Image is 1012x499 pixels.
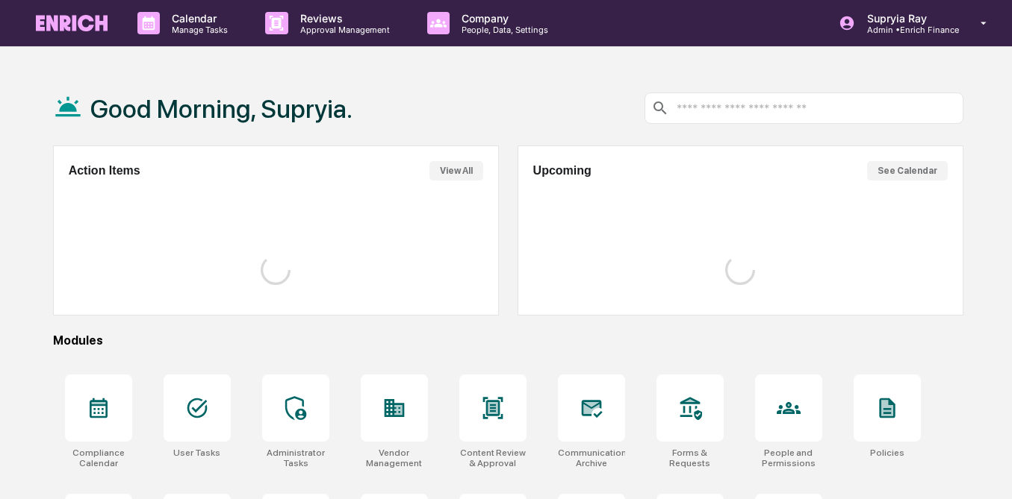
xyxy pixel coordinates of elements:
button: See Calendar [867,161,948,181]
div: People and Permissions [755,448,822,468]
div: Modules [53,333,964,348]
h2: Action Items [69,164,140,178]
div: User Tasks [173,448,220,458]
p: Calendar [160,12,235,25]
p: Reviews [288,12,397,25]
p: Approval Management [288,25,397,35]
div: Policies [870,448,904,458]
div: Compliance Calendar [65,448,132,468]
div: Vendor Management [361,448,428,468]
p: Manage Tasks [160,25,235,35]
div: Communications Archive [558,448,625,468]
div: Administrator Tasks [262,448,329,468]
p: Admin • Enrich Finance [855,25,959,35]
div: Forms & Requests [656,448,724,468]
img: logo [36,15,108,31]
p: Company [450,12,556,25]
div: Content Review & Approval [459,448,527,468]
p: People, Data, Settings [450,25,556,35]
button: View All [429,161,483,181]
p: Supryia Ray [855,12,959,25]
h1: Good Morning, Supryia. [90,94,353,124]
h2: Upcoming [533,164,592,178]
